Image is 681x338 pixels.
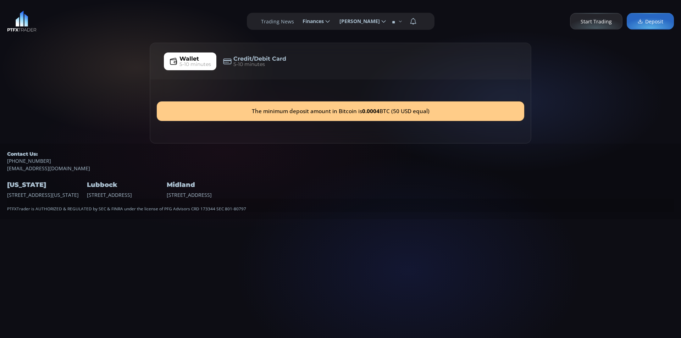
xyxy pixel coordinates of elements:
[581,18,612,25] span: Start Trading
[7,199,674,212] div: PTFXTrader is AUTHORIZED & REGULATED by SEC & FINRA under the license of PFG Advisors CRD 173344 ...
[7,151,674,157] h5: Contact Us:
[179,55,199,63] span: Wallet
[87,172,165,198] div: [STREET_ADDRESS]
[7,157,674,165] a: [PHONE_NUMBER]
[261,18,294,25] label: Trading News
[167,172,245,198] div: [STREET_ADDRESS]
[157,101,524,121] div: The minimum deposit amount in Bitcoin is BTC (50 USD equal)
[298,14,324,28] span: Finances
[362,107,380,115] b: 0.0004
[218,52,292,70] a: Credit/Debit Card5-10 minutes
[637,18,663,25] span: Deposit
[334,14,380,28] span: [PERSON_NAME]
[164,52,216,70] a: Wallet5-10 minutes
[179,61,211,68] span: 5-10 minutes
[7,172,85,198] div: [STREET_ADDRESS][US_STATE]
[7,151,674,172] div: [EMAIL_ADDRESS][DOMAIN_NAME]
[87,179,165,191] h4: Lubbock
[627,13,674,30] a: Deposit
[167,179,245,191] h4: Midland
[233,61,265,68] span: 5-10 minutes
[7,11,37,32] img: LOGO
[7,179,85,191] h4: [US_STATE]
[233,55,286,63] span: Credit/Debit Card
[570,13,622,30] a: Start Trading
